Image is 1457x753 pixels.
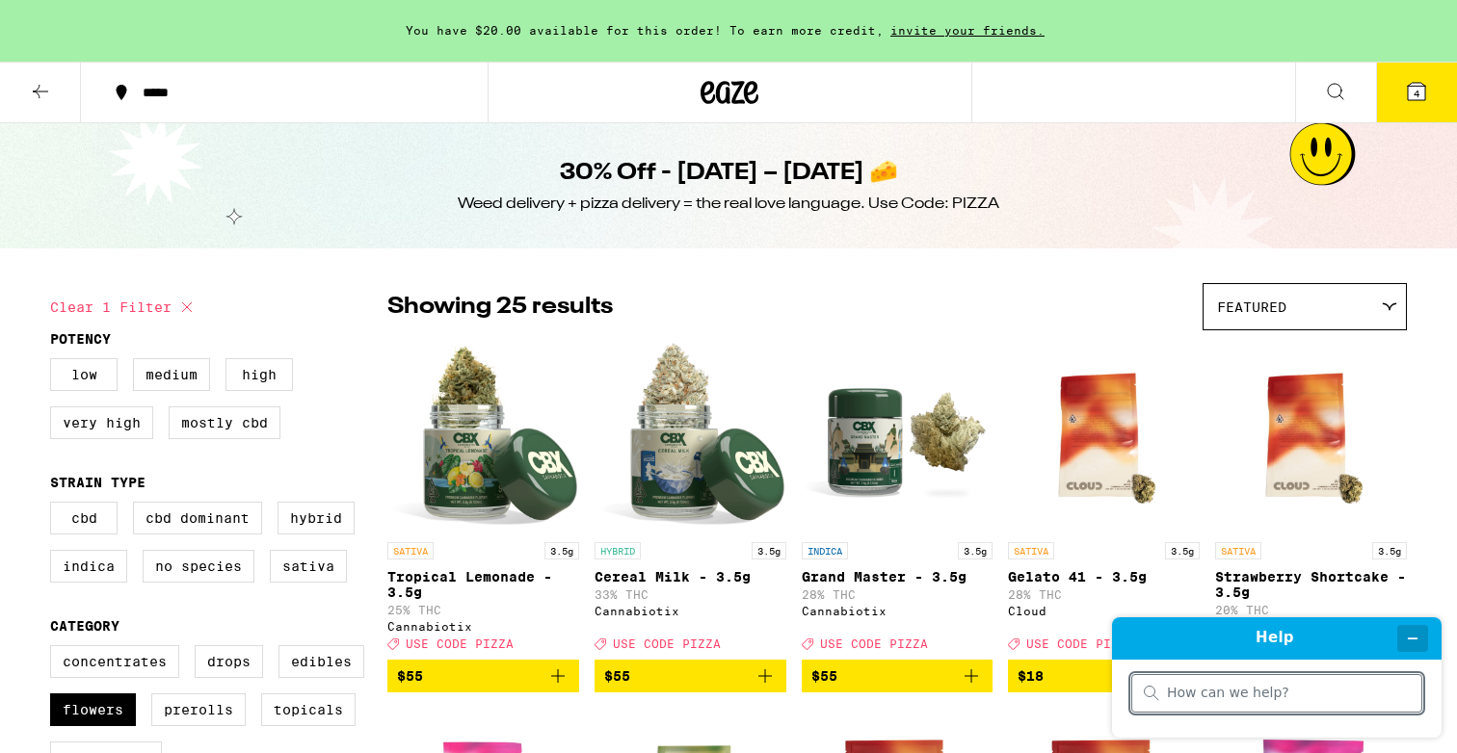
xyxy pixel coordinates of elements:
p: 28% THC [802,588,993,601]
label: Medium [133,358,210,391]
a: Open page for Strawberry Shortcake - 3.5g from Cloud [1215,340,1407,660]
span: USE CODE PIZZA [406,637,514,650]
legend: Category [50,618,119,634]
p: 28% THC [1008,588,1200,601]
div: Cannabiotix [595,605,786,617]
label: Sativa [270,550,347,583]
label: Drops [195,645,263,678]
a: Open page for Grand Master - 3.5g from Cannabiotix [802,340,993,660]
p: SATIVA [1215,542,1261,559]
button: Clear 1 filter [50,283,199,331]
span: $55 [811,668,837,684]
span: $55 [397,668,423,684]
p: 25% THC [387,604,579,616]
p: Tropical Lemonade - 3.5g [387,569,579,600]
a: Open page for Gelato 41 - 3.5g from Cloud [1008,340,1200,660]
button: Add to bag [1008,660,1200,692]
p: Strawberry Shortcake - 3.5g [1215,569,1407,600]
p: 33% THC [595,588,786,601]
button: 4 [1376,63,1457,122]
label: CBD [50,502,118,534]
a: Open page for Tropical Lemonade - 3.5g from Cannabiotix [387,340,579,660]
p: 3.5g [752,542,786,559]
span: 4 [1414,88,1419,99]
label: Indica [50,550,127,583]
p: 3.5g [544,542,579,559]
label: No Species [143,550,254,583]
img: Cloud - Strawberry Shortcake - 3.5g [1215,340,1407,532]
p: SATIVA [387,542,434,559]
label: CBD Dominant [133,502,262,534]
img: Cloud - Gelato 41 - 3.5g [1008,340,1200,532]
button: Add to bag [595,660,786,692]
label: Mostly CBD [169,406,280,439]
span: Help [44,13,84,31]
legend: Potency [50,331,111,347]
label: Very High [50,406,153,439]
img: Cannabiotix - Grand Master - 3.5g [802,340,993,532]
label: Topicals [261,693,356,726]
label: Edibles [278,645,364,678]
span: invite your friends. [884,24,1051,37]
div: Weed delivery + pizza delivery = the real love language. Use Code: PIZZA [458,194,999,215]
iframe: Find more information here [1097,602,1457,753]
a: Open page for Cereal Milk - 3.5g from Cannabiotix [595,340,786,660]
h1: 30% Off - [DATE] – [DATE] 🧀 [560,157,898,190]
legend: Strain Type [50,475,146,490]
span: $55 [604,668,630,684]
span: USE CODE PIZZA [613,637,721,650]
button: Add to bag [387,660,579,692]
label: High [225,358,293,391]
img: Cannabiotix - Cereal Milk - 3.5g [595,340,786,532]
p: Grand Master - 3.5g [802,569,993,584]
img: Cannabiotix - Tropical Lemonade - 3.5g [387,340,579,532]
p: INDICA [802,542,848,559]
p: Cereal Milk - 3.5g [595,569,786,584]
span: Featured [1217,299,1286,315]
span: You have $20.00 available for this order! To earn more credit, [406,24,884,37]
label: Flowers [50,693,136,726]
span: $18 [1018,668,1044,684]
label: Prerolls [151,693,246,726]
p: Gelato 41 - 3.5g [1008,569,1200,584]
label: Low [50,358,118,391]
label: Hybrid [278,502,355,534]
button: Add to bag [802,660,993,692]
div: Cannabiotix [387,620,579,633]
span: USE CODE PIZZA [820,637,928,650]
p: 3.5g [1165,542,1200,559]
p: Showing 25 results [387,291,613,324]
p: 3.5g [958,542,993,559]
div: Cloud [1008,605,1200,617]
p: SATIVA [1008,542,1054,559]
label: Concentrates [50,645,179,678]
span: USE CODE PIZZA [1026,637,1134,650]
p: HYBRID [595,542,641,559]
div: Cannabiotix [802,605,993,617]
p: 3.5g [1372,542,1407,559]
